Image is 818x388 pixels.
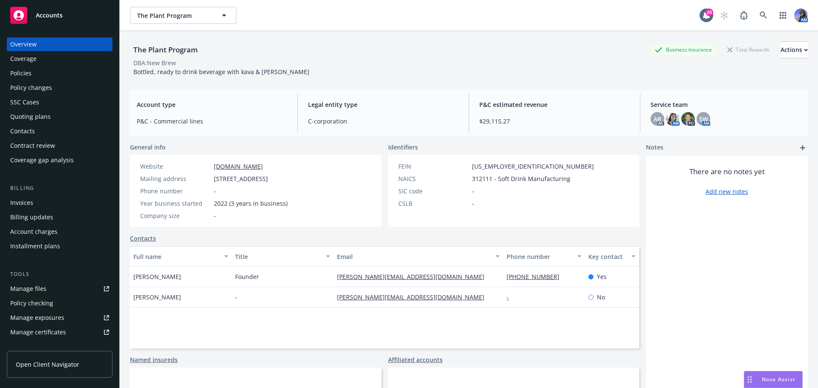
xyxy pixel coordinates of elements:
[308,100,458,109] span: Legal entity type
[235,272,259,281] span: Founder
[214,162,263,170] a: [DOMAIN_NAME]
[472,187,474,195] span: -
[654,115,661,124] span: AR
[10,95,39,109] div: SSC Cases
[133,68,309,76] span: Bottled, ready to drink beverage with kava & [PERSON_NAME]
[781,41,808,58] button: Actions
[214,211,216,220] span: -
[507,252,572,261] div: Phone number
[10,340,53,354] div: Manage claims
[7,239,112,253] a: Installment plans
[10,66,32,80] div: Policies
[7,139,112,152] a: Contract review
[472,199,474,208] span: -
[723,44,774,55] div: Total Rewards
[137,117,287,126] span: P&C - Commercial lines
[479,100,630,109] span: P&C estimated revenue
[10,124,35,138] div: Contacts
[744,371,755,388] div: Drag to move
[597,272,607,281] span: Yes
[7,325,112,339] a: Manage certificates
[588,252,626,261] div: Key contact
[10,325,66,339] div: Manage certificates
[130,246,232,267] button: Full name
[472,162,594,171] span: [US_EMPLOYER_IDENTIFICATION_NUMBER]
[744,371,803,388] button: Nova Assist
[472,174,570,183] span: 312111 - Soft Drink Manufacturing
[7,340,112,354] a: Manage claims
[10,239,60,253] div: Installment plans
[7,37,112,51] a: Overview
[7,311,112,325] a: Manage exposures
[7,153,112,167] a: Coverage gap analysis
[130,7,236,24] button: The Plant Program
[7,282,112,296] a: Manage files
[137,100,287,109] span: Account type
[7,270,112,279] div: Tools
[7,184,112,193] div: Billing
[781,42,808,58] div: Actions
[133,272,181,281] span: [PERSON_NAME]
[7,95,112,109] a: SSC Cases
[140,187,210,195] div: Phone number
[706,9,713,16] div: 20
[334,246,503,267] button: Email
[10,311,64,325] div: Manage exposures
[10,37,37,51] div: Overview
[7,210,112,224] a: Billing updates
[398,187,469,195] div: SIC code
[16,360,79,369] span: Open Client Navigator
[479,117,630,126] span: $29,115.27
[130,355,178,364] a: Named insureds
[507,273,566,281] a: [PHONE_NUMBER]
[388,143,418,152] span: Identifiers
[651,44,716,55] div: Business Insurance
[130,143,166,152] span: General info
[7,196,112,210] a: Invoices
[597,293,605,302] span: No
[214,199,288,208] span: 2022 (3 years in business)
[7,81,112,95] a: Policy changes
[585,246,639,267] button: Key contact
[398,162,469,171] div: FEIN
[140,211,210,220] div: Company size
[755,7,772,24] a: Search
[10,282,46,296] div: Manage files
[10,225,58,239] div: Account charges
[235,293,237,302] span: -
[130,234,156,243] a: Contacts
[137,11,211,20] span: The Plant Program
[646,143,663,153] span: Notes
[689,167,765,177] span: There are no notes yet
[798,143,808,153] a: add
[7,66,112,80] a: Policies
[10,110,51,124] div: Quoting plans
[398,199,469,208] div: CSLB
[666,112,680,126] img: photo
[7,3,112,27] a: Accounts
[10,153,74,167] div: Coverage gap analysis
[762,376,795,383] span: Nova Assist
[651,100,801,109] span: Service team
[140,174,210,183] div: Mailing address
[133,293,181,302] span: [PERSON_NAME]
[133,252,219,261] div: Full name
[735,7,752,24] a: Report a Bug
[10,296,53,310] div: Policy checking
[337,293,491,301] a: [PERSON_NAME][EMAIL_ADDRESS][DOMAIN_NAME]
[130,44,201,55] div: The Plant Program
[232,246,334,267] button: Title
[7,225,112,239] a: Account charges
[10,139,55,152] div: Contract review
[7,110,112,124] a: Quoting plans
[214,174,268,183] span: [STREET_ADDRESS]
[699,115,708,124] span: SW
[10,196,33,210] div: Invoices
[398,174,469,183] div: NAICS
[388,355,443,364] a: Affiliated accounts
[10,52,37,66] div: Coverage
[507,293,516,301] a: -
[706,187,748,196] a: Add new notes
[7,52,112,66] a: Coverage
